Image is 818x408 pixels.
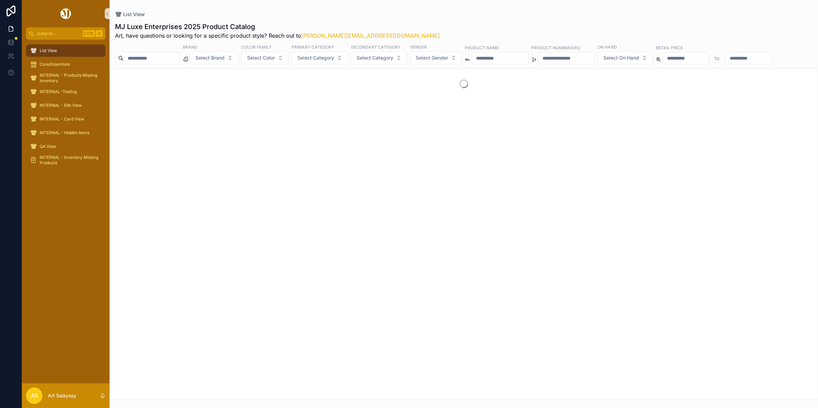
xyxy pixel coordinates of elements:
a: INTERNAL - Hidden Items [26,127,105,139]
label: Secondary Category [351,44,400,50]
label: Retail Price [656,44,683,51]
button: Jump to...CtrlK [26,27,105,40]
span: INTERNAL - Hidden Items [40,130,89,136]
span: Select Brand [195,54,225,61]
span: Ctrl [83,30,95,37]
a: List View [26,44,105,57]
span: INTERNAL -Testing [40,89,77,94]
a: QA View [26,140,105,153]
span: QA View [40,144,56,149]
button: Select Button [598,51,653,64]
label: Product Name [465,44,499,51]
button: Select Button [292,51,348,64]
a: INTERNAL - Inventory Missing Products [26,154,105,166]
p: to [715,54,720,62]
a: Core/Essentials [26,58,105,71]
span: Select Category [357,54,393,61]
span: INTERNAL - Card View [40,116,84,122]
span: Select Color [247,54,275,61]
button: Select Button [241,51,289,64]
a: INTERNAL -Testing [26,86,105,98]
a: INTERNAL - Edit View [26,99,105,112]
label: On Hand [598,44,617,50]
div: scrollable content [22,40,110,175]
a: INTERNAL - Card View [26,113,105,125]
span: Select Category [297,54,334,61]
span: Select On Hand [603,54,639,61]
span: List View [123,11,145,18]
span: INTERNAL - Products Missing Inventory [40,73,99,84]
label: Gender [410,44,427,50]
span: List View [40,48,57,53]
span: INTERNAL - Edit View [40,103,82,108]
button: Select Button [351,51,407,64]
a: INTERNAL - Products Missing Inventory [26,72,105,84]
label: Brand [183,44,197,50]
img: App logo [59,8,72,19]
span: Jump to... [37,31,80,36]
a: List View [115,11,145,18]
label: Product Number/SKU [531,44,580,51]
a: [PERSON_NAME][EMAIL_ADDRESS][DOMAIN_NAME] [301,32,440,39]
span: Art, have questions or looking for a specific product style? Reach out to [115,31,440,40]
span: Select Gender [416,54,448,61]
span: AS [31,392,38,400]
span: K [97,31,102,36]
label: Primary Category [292,44,334,50]
label: Color Family [241,44,271,50]
span: Core/Essentials [40,62,70,67]
button: Select Button [410,51,462,64]
span: INTERNAL - Inventory Missing Products [40,155,99,166]
h1: MJ Luxe Enterprises 2025 Product Catalog [115,22,440,31]
p: Art Salaysay [48,392,76,399]
button: Select Button [190,51,239,64]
